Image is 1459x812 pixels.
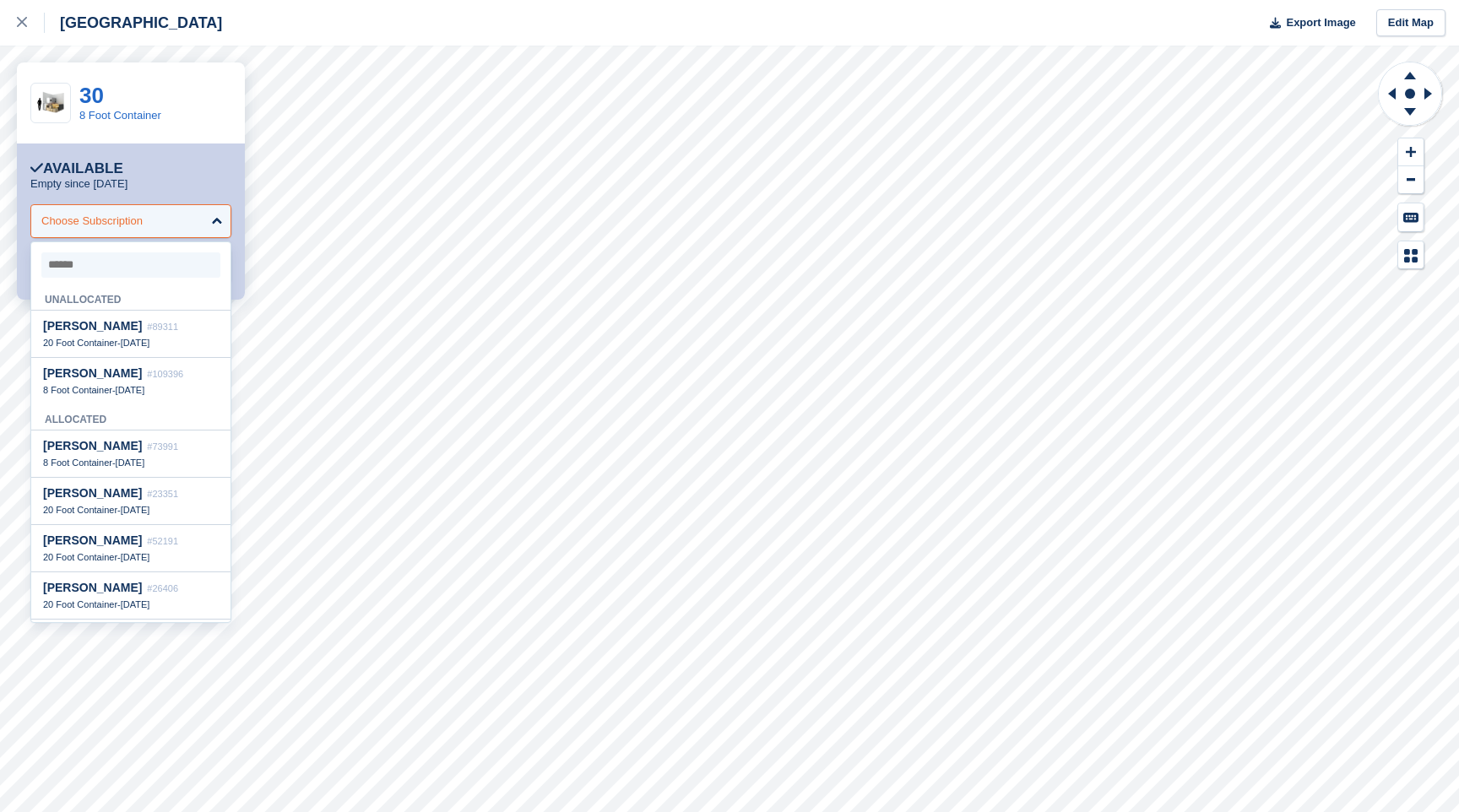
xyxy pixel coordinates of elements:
span: [DATE] [121,599,150,609]
span: [PERSON_NAME] [43,439,142,452]
span: #109396 [147,369,183,379]
span: [DATE] [116,457,145,468]
span: [PERSON_NAME] [43,319,142,333]
span: #26406 [147,583,178,593]
span: [PERSON_NAME] [43,533,142,547]
div: Available [30,160,123,177]
span: Export Image [1286,14,1355,31]
div: Unallocated [31,284,231,311]
a: Edit Map [1376,9,1445,37]
img: 50-sqft-unit.jpg [31,89,70,118]
span: 8 Foot Container [43,457,112,468]
span: [DATE] [121,552,150,562]
div: - [43,337,219,349]
a: 8 Foot Container [79,109,161,122]
span: 20 Foot Container [43,338,117,348]
span: [PERSON_NAME] [43,486,142,500]
span: [PERSON_NAME] [43,581,142,594]
div: Allocated [31,404,231,430]
span: 8 Foot Container [43,385,112,395]
span: #89311 [147,322,178,332]
button: Zoom In [1398,138,1424,166]
button: Zoom Out [1398,166,1424,194]
span: [DATE] [121,338,150,348]
button: Export Image [1260,9,1356,37]
span: 20 Foot Container [43,552,117,562]
div: - [43,598,219,610]
div: [GEOGRAPHIC_DATA] [45,13,222,33]
p: Empty since [DATE] [30,177,127,191]
span: [DATE] [121,505,150,515]
a: 30 [79,83,104,108]
span: [PERSON_NAME] [43,366,142,380]
span: 20 Foot Container [43,505,117,515]
span: #73991 [147,441,178,452]
div: - [43,504,219,516]
span: 20 Foot Container [43,599,117,609]
span: #23351 [147,489,178,499]
div: - [43,457,219,468]
button: Map Legend [1398,241,1424,269]
span: [DATE] [116,385,145,395]
button: Keyboard Shortcuts [1398,203,1424,231]
div: Choose Subscription [41,213,143,230]
div: - [43,551,219,563]
span: #52191 [147,536,178,546]
div: - [43,384,219,396]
